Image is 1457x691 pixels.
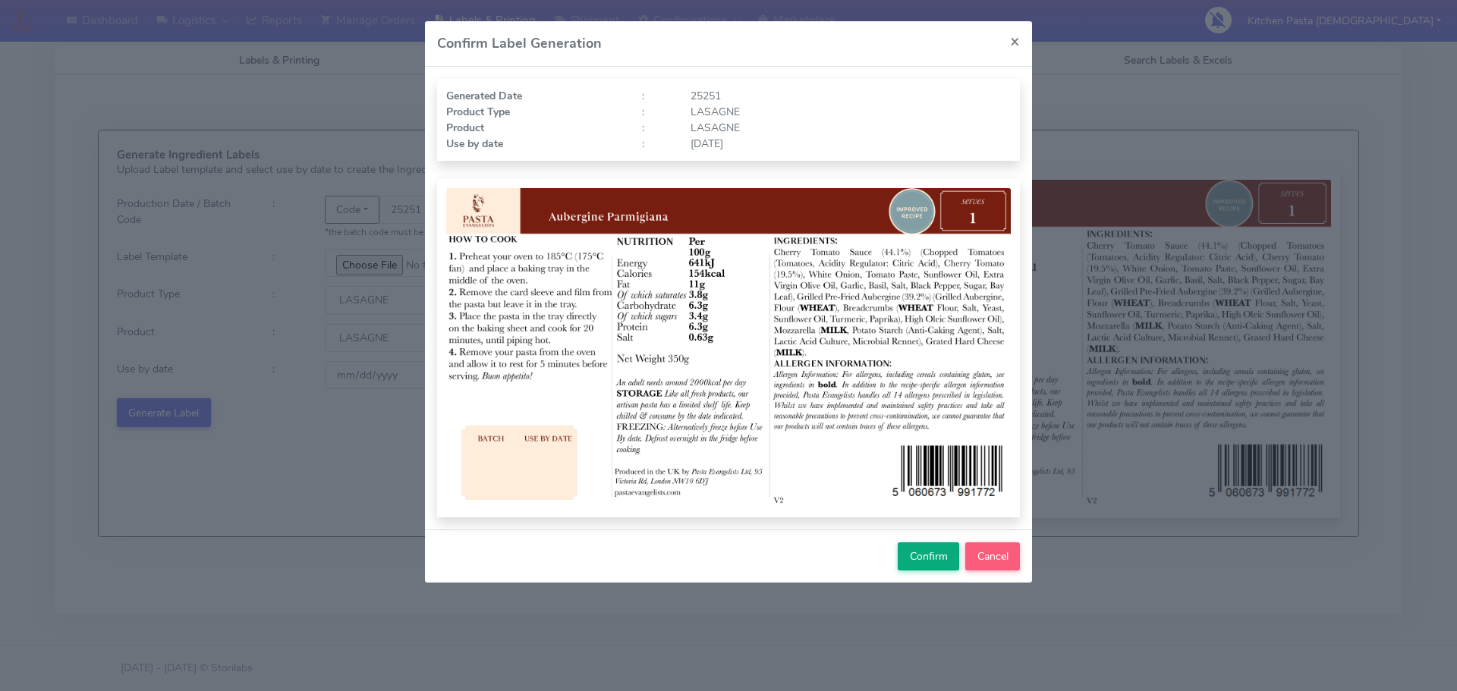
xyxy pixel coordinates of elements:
button: Close [998,21,1032,61]
span: Confirm [910,549,948,564]
strong: Product Type [446,105,510,119]
div: : [631,120,679,136]
div: LASAGNE [679,104,1022,120]
div: : [631,88,679,104]
button: Confirm [898,542,959,570]
strong: Product [446,121,484,135]
strong: Use by date [446,137,503,151]
div: [DATE] [679,136,1022,152]
span: × [1010,30,1020,52]
button: Cancel [965,542,1020,570]
div: 25251 [679,88,1022,104]
div: : [631,136,679,152]
h4: Confirm Label Generation [437,33,602,54]
strong: Generated Date [446,89,522,103]
img: Label Preview [446,188,1011,508]
div: : [631,104,679,120]
div: LASAGNE [679,120,1022,136]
